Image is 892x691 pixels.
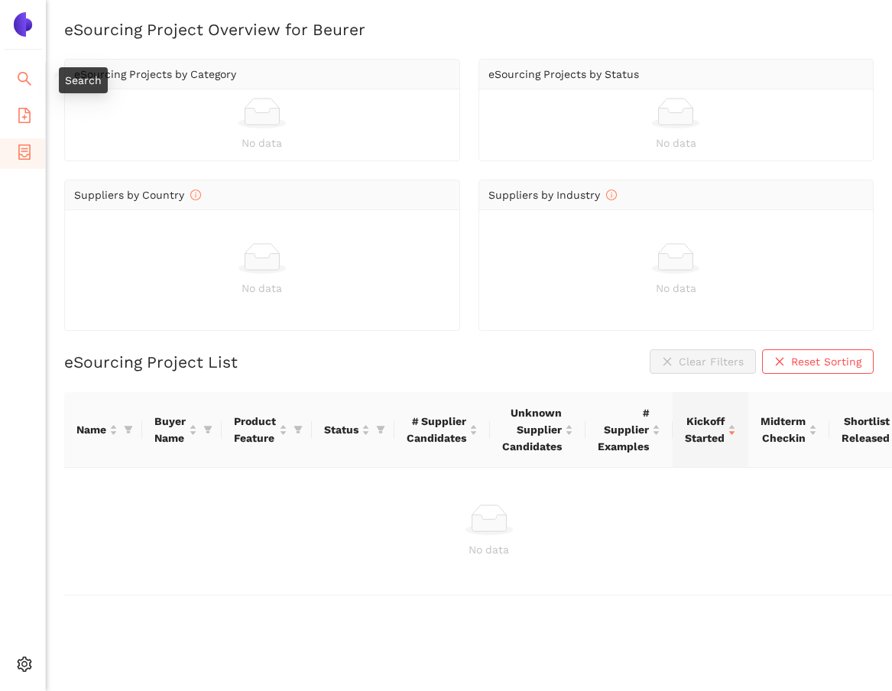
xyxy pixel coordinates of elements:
span: filter [376,425,385,434]
span: Kickoff Started [685,413,725,446]
span: Suppliers by Industry [488,189,617,201]
span: Reset Sorting [791,353,861,370]
th: this column's title is Status,this column is sortable [312,392,394,468]
th: this column's title is Midterm Checkin,this column is sortable [748,392,829,468]
span: Shortlist Released [842,413,890,446]
div: No data [488,135,864,151]
th: this column's title is # Supplier Candidates,this column is sortable [394,392,490,468]
span: filter [124,425,133,434]
div: No data [74,280,450,297]
span: Midterm Checkin [761,413,806,446]
span: info-circle [606,190,617,200]
span: container [17,139,32,170]
span: eSourcing Projects by Status [488,68,639,80]
span: filter [373,418,388,441]
img: Logo [11,12,35,37]
button: closeClear Filters [650,349,756,374]
span: eSourcing Projects by Category [74,68,236,80]
span: Name [76,421,106,438]
span: # Supplier Candidates [407,413,466,446]
h2: eSourcing Project List [64,351,238,373]
span: Product Feature [234,413,276,446]
span: filter [200,410,216,449]
th: this column's title is # Supplier Examples,this column is sortable [585,392,673,468]
span: setting [17,651,32,682]
span: # Supplier Examples [598,404,649,455]
th: this column's title is Unknown Supplier Candidates,this column is sortable [490,392,585,468]
span: filter [294,425,303,434]
span: Buyer Name [154,413,186,446]
span: Unknown Supplier Candidates [502,404,562,455]
th: this column's title is Buyer Name,this column is sortable [142,392,222,468]
span: Status [324,421,358,438]
span: search [17,66,32,96]
span: filter [203,425,212,434]
span: file-add [17,102,32,133]
div: No data [74,135,450,151]
span: info-circle [190,190,201,200]
span: Suppliers by Country [74,189,201,201]
div: Search [59,67,108,93]
button: closeReset Sorting [762,349,874,374]
span: filter [290,410,306,449]
div: No data [488,280,864,297]
th: this column's title is Product Feature,this column is sortable [222,392,312,468]
th: this column's title is Name,this column is sortable [64,392,142,468]
span: filter [121,418,136,441]
h2: eSourcing Project Overview for Beurer [64,18,874,41]
span: close [774,356,785,368]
